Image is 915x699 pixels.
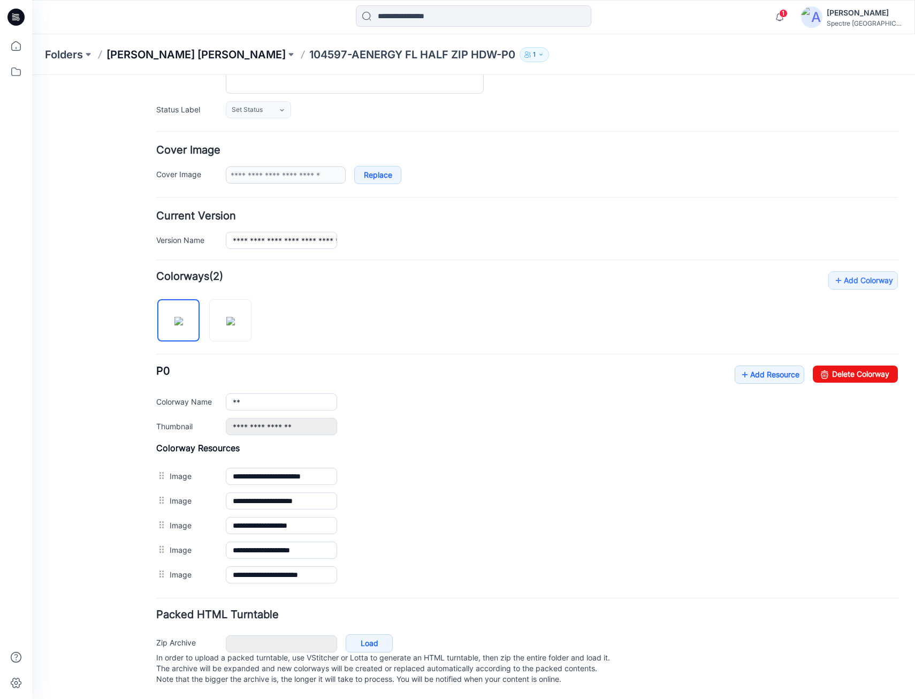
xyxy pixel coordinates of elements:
[520,47,549,62] button: 1
[779,9,788,18] span: 1
[142,242,151,250] img: eyJhbGciOiJIUzI1NiIsImtpZCI6IjAiLCJzbHQiOiJzZXMiLCJ0eXAiOiJKV1QifQ.eyJkYXRhIjp7InR5cGUiOiJzdG9yYW...
[124,195,177,208] strong: Colorways
[309,47,515,62] p: 104597-AENERGY FL HALF ZIP HDW-P0
[106,47,286,62] a: [PERSON_NAME] [PERSON_NAME]
[138,444,183,456] label: Image
[124,290,138,302] span: P0
[194,242,203,250] img: eyJhbGciOiJIUzI1NiIsImtpZCI6IjAiLCJzbHQiOiJzZXMiLCJ0eXAiOiJKV1QifQ.eyJkYXRhIjp7InR5cGUiOiJzdG9yYW...
[124,578,866,610] p: In order to upload a packed turntable, use VStitcher or Lotta to generate an HTML turntable, then...
[781,291,866,308] a: Delete Colorway
[124,345,183,357] label: Thumbnail
[827,19,902,27] div: Spectre [GEOGRAPHIC_DATA]
[32,75,915,699] iframe: edit-style
[124,136,866,146] h4: Current Version
[322,91,369,109] a: Replace
[124,368,866,378] h4: Colorway Resources
[138,395,183,407] label: Image
[138,493,183,505] label: Image
[124,321,183,332] label: Colorway Name
[45,47,83,62] a: Folders
[124,535,866,545] h4: Packed HTML Turntable
[533,49,536,60] p: 1
[801,6,822,28] img: avatar
[124,93,183,105] label: Cover Image
[138,420,183,431] label: Image
[124,561,183,573] label: Zip Archive
[138,469,183,481] label: Image
[796,196,866,215] a: Add Colorway
[827,6,902,19] div: [PERSON_NAME]
[703,291,772,309] a: Add Resource
[177,195,191,208] span: (2)
[314,559,361,578] a: Load
[124,159,183,171] label: Version Name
